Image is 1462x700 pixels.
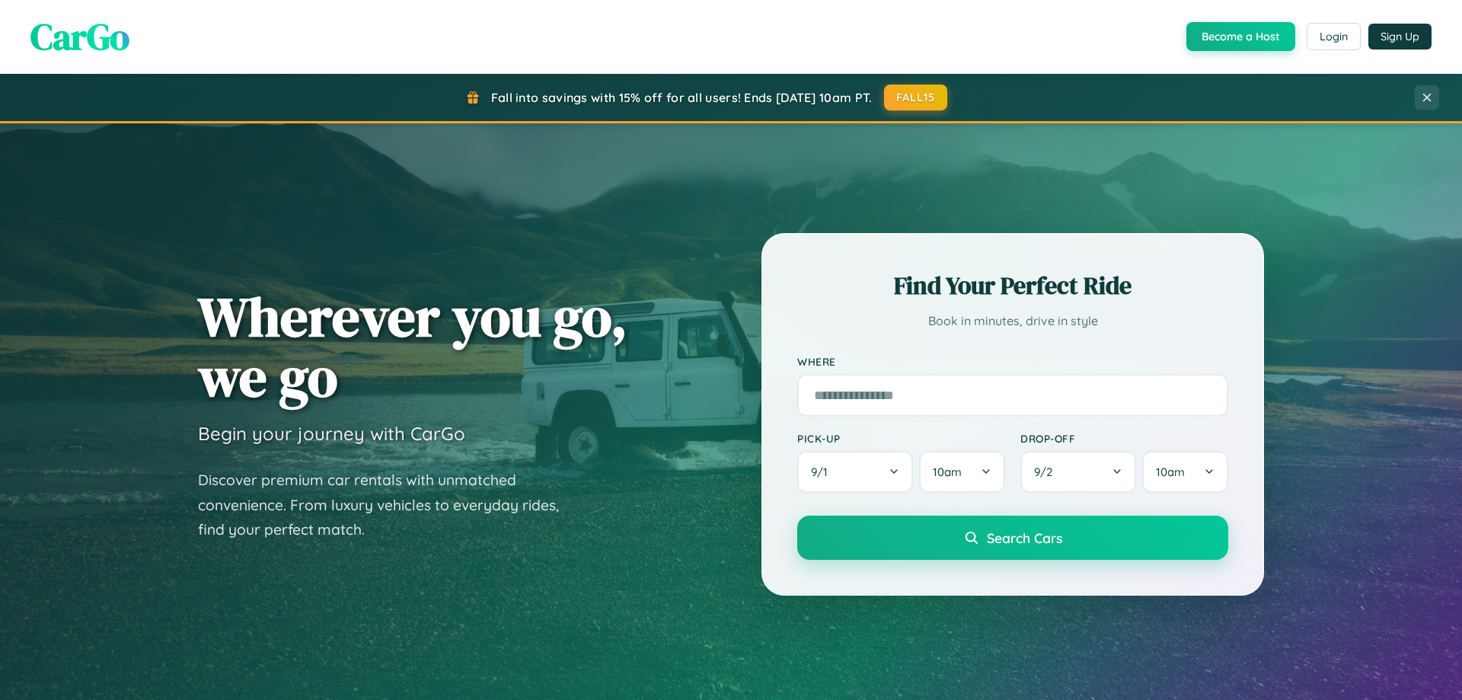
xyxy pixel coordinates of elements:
[797,432,1005,445] label: Pick-up
[933,465,962,479] span: 10am
[1020,451,1136,493] button: 9/2
[198,422,465,445] h3: Begin your journey with CarGo
[797,355,1228,368] label: Where
[1368,24,1432,50] button: Sign Up
[797,310,1228,332] p: Book in minutes, drive in style
[1034,465,1060,479] span: 9 / 2
[797,269,1228,302] h2: Find Your Perfect Ride
[919,451,1005,493] button: 10am
[1156,465,1185,479] span: 10am
[30,11,129,62] span: CarGo
[884,85,948,110] button: FALL15
[1307,23,1361,50] button: Login
[1186,22,1295,51] button: Become a Host
[491,90,873,105] span: Fall into savings with 15% off for all users! Ends [DATE] 10am PT.
[1142,451,1228,493] button: 10am
[987,529,1062,546] span: Search Cars
[797,516,1228,560] button: Search Cars
[797,451,913,493] button: 9/1
[1020,432,1228,445] label: Drop-off
[811,465,835,479] span: 9 / 1
[198,286,627,407] h1: Wherever you go, we go
[198,468,579,542] p: Discover premium car rentals with unmatched convenience. From luxury vehicles to everyday rides, ...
